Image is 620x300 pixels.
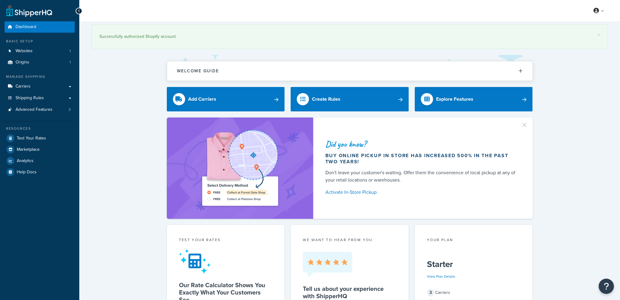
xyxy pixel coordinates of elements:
[167,87,285,111] a: Add Carriers
[303,237,396,243] p: we want to hear from you
[427,289,434,296] span: 3
[16,107,52,112] span: Advanced Features
[5,57,75,68] a: Origins1
[16,49,33,54] span: Websites
[5,133,75,144] a: Test Your Rates
[167,61,532,81] button: Welcome Guide
[5,21,75,33] a: Dashboard
[415,87,533,111] a: Explore Features
[5,92,75,104] a: Shipping Rules
[597,32,600,37] a: ×
[5,81,75,92] a: Carriers
[5,45,75,57] li: Websites
[325,169,518,184] div: Don't leave your customer's waiting. Offer them the convenience of local pickup at any of your re...
[17,147,40,152] span: Marketplace
[16,96,44,101] span: Shipping Rules
[69,107,71,112] span: 2
[5,155,75,166] a: Analytics
[325,140,518,148] div: Did you know?
[5,144,75,155] a: Marketplace
[312,95,340,103] div: Create Rules
[5,45,75,57] a: Websites1
[16,84,30,89] span: Carriers
[16,60,29,65] span: Origins
[5,74,75,79] div: Manage Shipping
[436,95,473,103] div: Explore Features
[17,136,46,141] span: Test Your Rates
[325,153,518,165] div: Buy online pickup in store has increased 500% in the past two years!
[291,87,409,111] a: Create Rules
[5,57,75,68] li: Origins
[70,49,71,54] span: 1
[185,127,295,210] img: ad-shirt-map-b0359fc47e01cab431d101c4b569394f6a03f54285957d908178d52f29eb9668.png
[99,32,600,41] div: Successfully authorized Shopify account
[177,69,219,73] h2: Welcome Guide
[427,288,521,297] div: Carriers
[599,279,614,294] button: Open Resource Center
[427,259,521,269] h5: Starter
[5,126,75,131] div: Resources
[17,170,37,175] span: Help Docs
[17,158,34,164] span: Analytics
[5,104,75,115] a: Advanced Features2
[5,167,75,178] a: Help Docs
[325,188,518,197] a: Activate In-Store Pickup
[179,237,273,244] div: Test your rates
[5,104,75,115] li: Advanced Features
[303,285,396,300] h5: Tell us about your experience with ShipperHQ
[70,60,71,65] span: 1
[5,39,75,44] div: Basic Setup
[427,237,521,244] div: Your Plan
[427,274,455,279] a: View Plan Details
[16,24,36,30] span: Dashboard
[188,95,216,103] div: Add Carriers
